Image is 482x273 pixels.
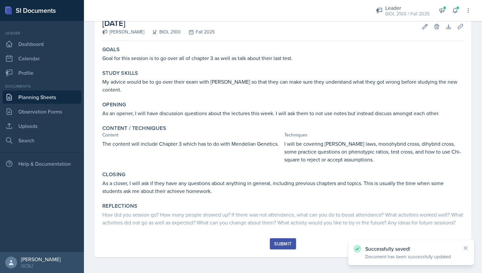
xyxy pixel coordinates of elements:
[102,211,464,226] div: How did you session go? How many people showed up? If there was not attendance, what can you do t...
[102,203,137,209] label: Reflections
[284,132,464,138] div: Techniques
[102,29,144,35] div: [PERSON_NAME]
[270,238,296,249] button: Submit
[181,29,215,35] div: Fall 2025
[385,10,430,17] div: BIOL 2100 / Fall 2025
[102,70,138,76] label: Study Skills
[102,109,464,117] p: As an opener, I will have discussion questions about the lectures this week. I will ask them to n...
[3,91,81,104] a: Planning Sheets
[102,17,215,29] h2: [DATE]
[3,66,81,79] a: Profile
[102,140,282,148] p: The content will include Chapter 3 which has to do with Mendelian Genetics.
[3,83,81,89] div: Documents
[3,105,81,118] a: Observation Forms
[365,253,457,260] p: Document has been successfully updated
[3,37,81,51] a: Dashboard
[21,256,61,262] div: [PERSON_NAME]
[274,241,291,246] div: Submit
[284,140,464,163] p: I will be covering [PERSON_NAME] laws, monohybrid cross, dihybrid cross, some practice questions ...
[3,134,81,147] a: Search
[102,171,126,178] label: Closing
[102,101,126,108] label: Opening
[3,157,81,170] div: Help & Documentation
[365,245,457,252] p: Successfully saved!
[144,29,181,35] div: BIOL 2100
[3,30,81,36] div: Leader
[102,78,464,94] p: My advice would be to go over their exam with [PERSON_NAME] so that they can make sure they under...
[102,54,464,62] p: Goal for this session is to go over all of chapter 3 as well as talk about their last test.
[21,262,61,269] div: GCSU
[3,119,81,133] a: Uploads
[102,132,282,138] div: Content
[102,125,166,132] label: Content / Techniques
[385,4,430,12] div: Leader
[102,179,464,195] p: As a closer, I will ask if they have any questions about anything in general, including previous ...
[3,52,81,65] a: Calendar
[102,46,120,53] label: Goals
